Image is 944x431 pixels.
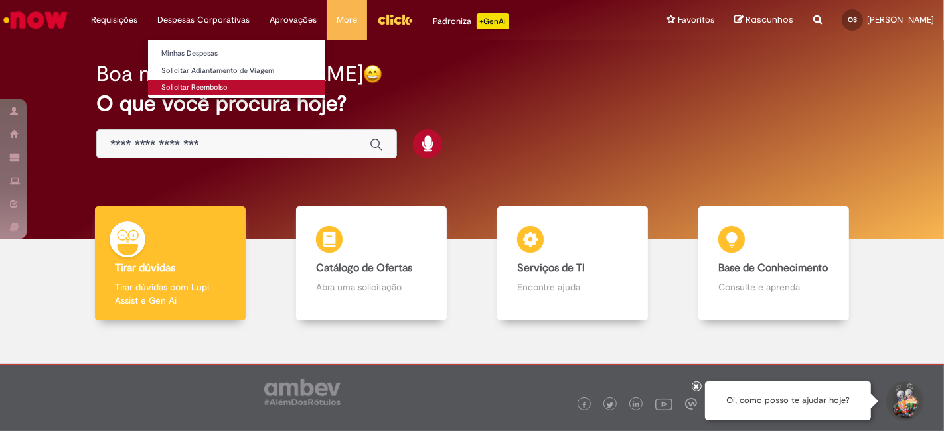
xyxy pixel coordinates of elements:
a: Rascunhos [734,14,793,27]
img: logo_footer_twitter.png [607,402,613,408]
h2: Boa noite, [PERSON_NAME] [96,62,363,86]
b: Tirar dúvidas [115,261,175,275]
span: Requisições [91,13,137,27]
span: Despesas Corporativas [157,13,250,27]
a: Catálogo de Ofertas Abra uma solicitação [271,206,472,321]
p: Encontre ajuda [517,280,629,294]
a: Serviços de TI Encontre ajuda [472,206,673,321]
img: logo_footer_workplace.png [685,398,697,410]
button: Iniciar Conversa de Suporte [884,381,924,421]
b: Serviços de TI [517,261,585,275]
b: Base de Conhecimento [718,261,828,275]
h2: O que você procura hoje? [96,92,848,115]
b: Catálogo de Ofertas [316,261,412,275]
span: [PERSON_NAME] [867,14,934,25]
a: Minhas Despesas [148,46,325,61]
img: ServiceNow [1,7,70,33]
div: Oi, como posso te ajudar hoje? [705,381,871,420]
a: Solicitar Adiantamento de Viagem [148,64,325,78]
span: More [337,13,357,27]
ul: Despesas Corporativas [147,40,326,99]
img: logo_footer_youtube.png [655,395,672,412]
span: Favoritos [678,13,714,27]
p: +GenAi [477,13,509,29]
a: Solicitar Reembolso [148,80,325,95]
a: Base de Conhecimento Consulte e aprenda [673,206,874,321]
img: logo_footer_facebook.png [581,402,588,408]
img: logo_footer_ambev_rotulo_gray.png [264,379,341,405]
p: Tirar dúvidas com Lupi Assist e Gen Ai [115,280,226,307]
img: click_logo_yellow_360x200.png [377,9,413,29]
p: Abra uma solicitação [316,280,428,294]
span: Rascunhos [746,13,793,26]
img: logo_footer_linkedin.png [633,401,639,409]
p: Consulte e aprenda [718,280,830,294]
a: Tirar dúvidas Tirar dúvidas com Lupi Assist e Gen Ai [70,206,271,321]
span: Aprovações [270,13,317,27]
span: OS [848,15,857,24]
div: Padroniza [433,13,509,29]
img: happy-face.png [363,64,382,84]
